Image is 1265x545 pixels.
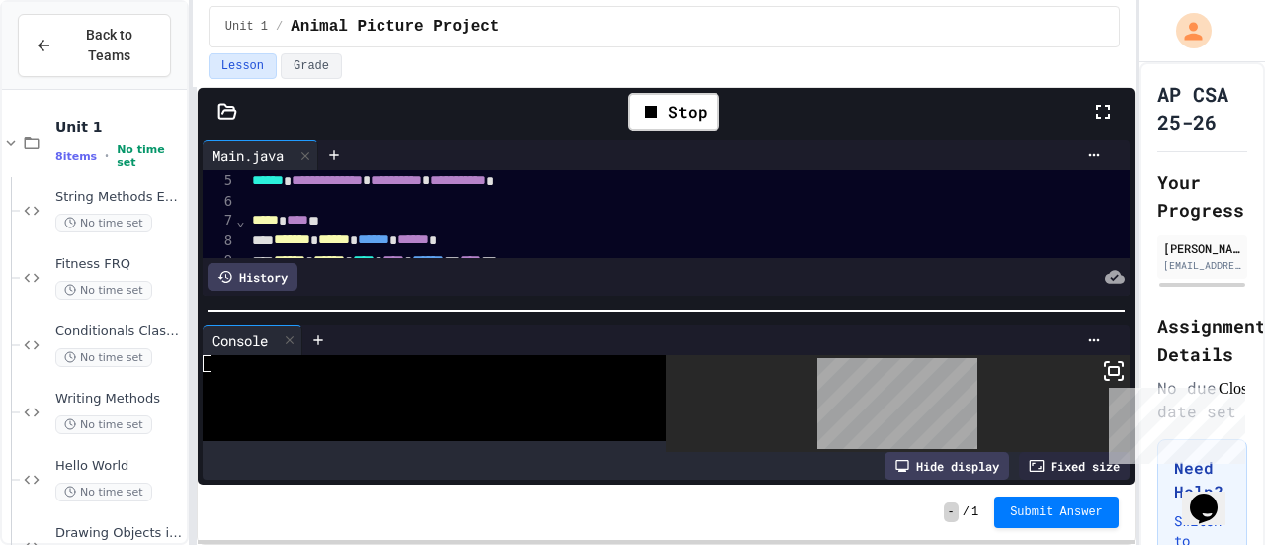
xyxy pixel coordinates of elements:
iframe: chat widget [1101,380,1245,464]
span: Drawing Objects in Java - HW Playposit Code [55,525,183,542]
span: Animal Picture Project [291,15,499,39]
div: History [208,263,297,291]
span: Back to Teams [64,25,154,66]
span: • [105,148,109,164]
button: Lesson [209,53,277,79]
span: Fold line [235,213,245,228]
button: Back to Teams [18,14,171,77]
h2: Your Progress [1157,168,1247,224]
div: 8 [203,231,235,251]
div: 9 [203,251,235,271]
div: 6 [203,192,235,212]
div: Console [203,330,278,351]
div: My Account [1155,8,1217,53]
div: Fixed size [1019,452,1130,480]
div: 5 [203,171,235,191]
span: Unit 1 [225,19,268,35]
span: String Methods Examples [55,189,183,206]
span: No time set [55,415,152,434]
div: Main.java [203,145,294,166]
span: Hello World [55,458,183,475]
span: 1 [971,504,978,520]
div: Stop [628,93,719,131]
div: No due date set [1157,376,1247,423]
span: Writing Methods [55,391,183,408]
div: Console [203,325,302,355]
span: Fitness FRQ [55,256,183,273]
div: Hide display [885,452,1009,480]
div: [EMAIL_ADDRESS][DOMAIN_NAME] [1163,258,1241,273]
span: - [944,502,959,522]
div: 7 [203,211,235,230]
span: 8 items [55,150,97,163]
span: No time set [55,483,152,501]
span: Unit 1 [55,118,183,136]
span: No time set [55,214,152,232]
h1: AP CSA 25-26 [1157,80,1247,136]
h3: Need Help? [1174,456,1230,503]
span: No time set [55,348,152,367]
span: / [963,504,970,520]
div: Main.java [203,140,318,170]
span: Conditionals Classwork [55,323,183,340]
h2: Assignment Details [1157,313,1247,368]
span: Submit Answer [1010,504,1103,520]
button: Submit Answer [994,497,1119,528]
div: [PERSON_NAME] [1163,239,1241,257]
span: No time set [55,281,152,300]
span: No time set [117,143,183,169]
iframe: chat widget [1182,466,1245,525]
span: Fold line [235,252,245,268]
button: Grade [281,53,342,79]
span: / [276,19,283,35]
div: Chat with us now!Close [8,8,136,126]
